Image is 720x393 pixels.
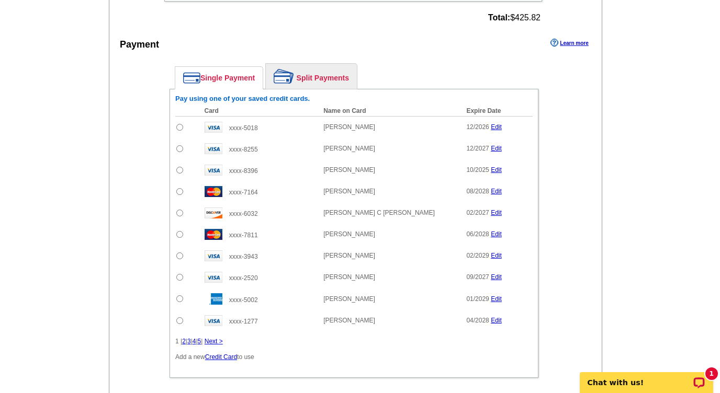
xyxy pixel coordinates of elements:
[491,209,502,216] a: Edit
[323,188,375,195] span: [PERSON_NAME]
[175,67,263,89] a: Single Payment
[120,38,159,52] div: Payment
[466,123,489,131] span: 12/2026
[205,250,222,261] img: visa.gif
[229,274,258,282] span: xxxx-2520
[205,315,222,326] img: visa.gif
[491,273,502,281] a: Edit
[573,360,720,393] iframe: LiveChat chat widget
[323,166,375,174] span: [PERSON_NAME]
[229,189,258,196] span: xxxx-7164
[205,207,222,218] img: disc.gif
[182,338,186,345] a: 2
[466,145,489,152] span: 12/2027
[491,295,502,303] a: Edit
[205,353,237,361] a: Credit Card
[205,293,222,305] img: amex.gif
[229,296,258,304] span: xxxx-5002
[205,165,222,176] img: visa.gif
[274,69,294,84] img: split-payment.png
[205,338,223,345] a: Next >
[491,317,502,324] a: Edit
[205,186,222,197] img: mast.gif
[491,166,502,174] a: Edit
[491,145,502,152] a: Edit
[183,72,200,84] img: single-payment.png
[193,338,196,345] a: 4
[323,317,375,324] span: [PERSON_NAME]
[205,122,222,133] img: visa.gif
[488,13,541,22] span: $425.82
[229,167,258,175] span: xxxx-8396
[466,188,489,195] span: 08/2028
[229,210,258,217] span: xxxx-6032
[229,318,258,325] span: xxxx-1277
[466,273,489,281] span: 09/2027
[175,337,533,346] div: 1 | | | | |
[198,338,201,345] a: 5
[199,106,319,117] th: Card
[466,295,489,303] span: 01/2029
[466,230,489,238] span: 06/2028
[491,252,502,259] a: Edit
[488,13,510,22] strong: Total:
[461,106,533,117] th: Expire Date
[466,317,489,324] span: 04/2028
[466,209,489,216] span: 02/2027
[229,232,258,239] span: xxxx-7811
[205,143,222,154] img: visa.gif
[205,229,222,240] img: mast.gif
[466,252,489,259] span: 02/2029
[323,145,375,152] span: [PERSON_NAME]
[266,64,357,89] a: Split Payments
[491,188,502,195] a: Edit
[187,338,191,345] a: 3
[205,272,222,283] img: visa.gif
[550,39,588,47] a: Learn more
[323,252,375,259] span: [PERSON_NAME]
[323,273,375,281] span: [PERSON_NAME]
[229,146,258,153] span: xxxx-8255
[491,230,502,238] a: Edit
[175,352,533,362] p: Add a new to use
[323,230,375,238] span: [PERSON_NAME]
[491,123,502,131] a: Edit
[323,295,375,303] span: [PERSON_NAME]
[466,166,489,174] span: 10/2025
[323,209,435,216] span: [PERSON_NAME] C [PERSON_NAME]
[229,124,258,132] span: xxxx-5018
[323,123,375,131] span: [PERSON_NAME]
[229,253,258,260] span: xxxx-3943
[318,106,461,117] th: Name on Card
[175,95,533,103] h6: Pay using one of your saved credit cards.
